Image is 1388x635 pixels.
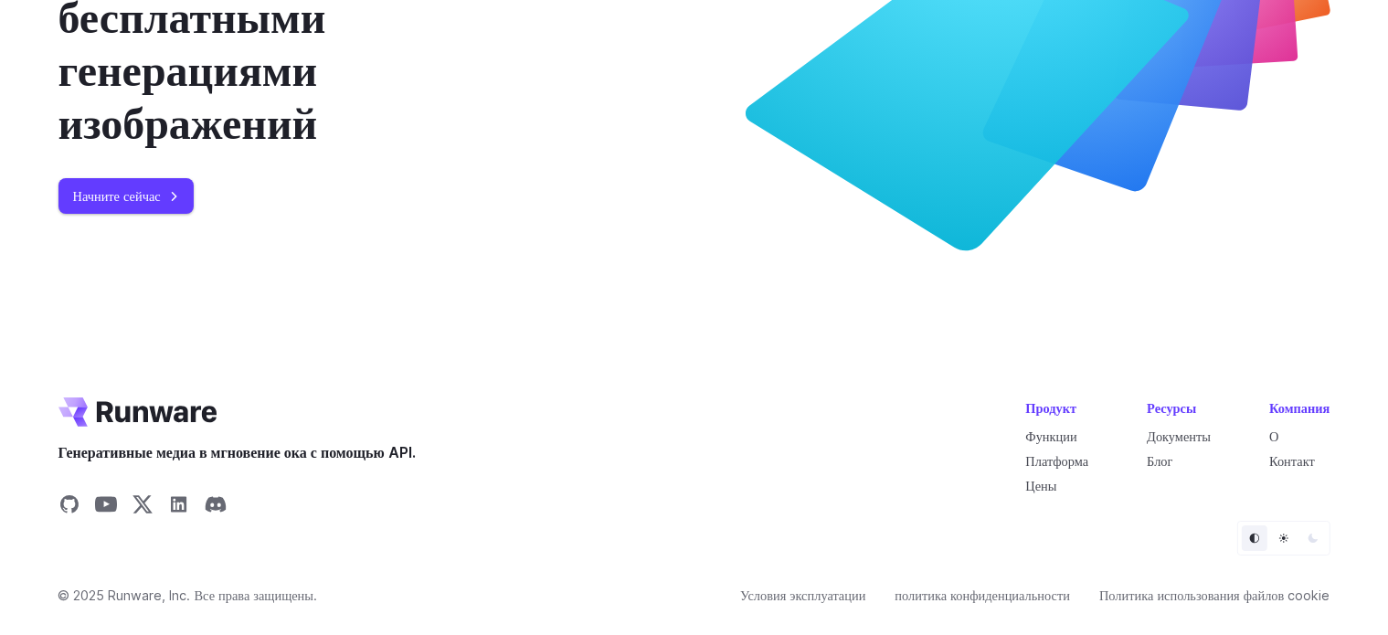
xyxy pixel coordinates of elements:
[132,493,154,521] a: Поделиться на X
[1147,453,1172,469] a: Блог
[1271,525,1297,551] button: Свет
[168,493,190,521] a: Поделиться в LinkedIn
[1237,521,1330,556] ul: Селектор тем
[1269,429,1278,444] a: О
[1269,453,1315,469] a: Контакт
[73,188,161,204] font: Начните сейчас
[895,585,1070,606] a: политика конфиденциальности
[58,443,416,461] font: Генеративные медиа в мгновение ока с помощью API.
[1300,525,1326,551] button: Темный
[740,585,865,606] a: Условия эксплуатации
[1025,453,1088,469] a: Платформа
[1242,525,1267,551] button: По умолчанию
[95,493,117,521] a: Поделиться на YouTube
[1025,400,1076,416] font: Продукт
[1025,429,1076,444] a: Функции
[1269,400,1330,416] font: Компания
[1099,585,1330,606] a: Политика использования файлов cookie
[1099,587,1330,603] font: Политика использования файлов cookie
[58,587,318,603] font: © 2025 Runware, Inc. Все права защищены.
[740,587,865,603] font: Условия эксплуатации
[58,397,217,427] a: Перейти к /
[58,493,80,521] a: Поделиться на GitHub
[895,587,1070,603] font: политика конфиденциальности
[1147,400,1196,416] font: Ресурсы
[58,178,194,214] a: Начните сейчас
[1147,429,1211,444] a: Документы
[205,493,227,521] a: Поделиться в Discord
[1025,478,1056,493] a: Цены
